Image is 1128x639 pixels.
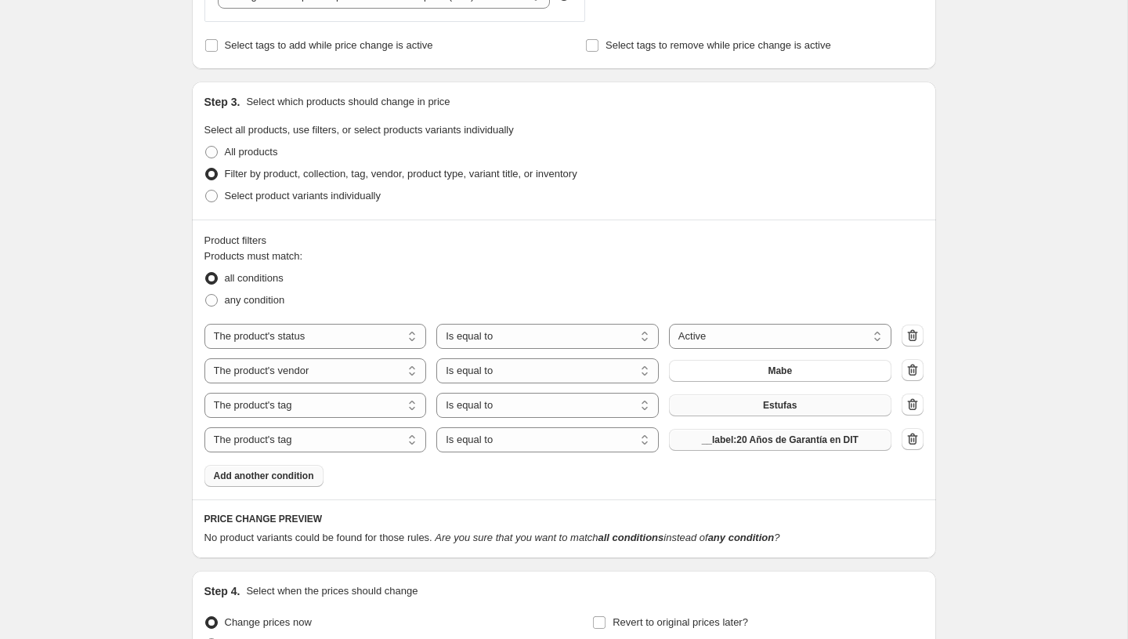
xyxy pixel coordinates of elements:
span: Select tags to add while price change is active [225,39,433,51]
span: Estufas [763,399,797,412]
button: Estufas [669,394,891,416]
button: __label:20 Años de Garantía en DIT [669,429,891,451]
p: Select when the prices should change [246,583,418,599]
p: Select which products should change in price [246,94,450,110]
button: Mabe [669,360,891,382]
span: Revert to original prices later? [613,616,748,628]
b: any condition [708,532,775,543]
span: any condition [225,294,285,306]
span: Select tags to remove while price change is active [606,39,831,51]
span: Select all products, use filters, or select products variants individually [204,124,514,136]
span: Filter by product, collection, tag, vendor, product type, variant title, or inventory [225,168,577,180]
span: all conditions [225,272,284,284]
span: Products must match: [204,250,303,262]
span: All products [225,146,278,158]
i: Are you sure that you want to match instead of ? [435,532,779,543]
h6: PRICE CHANGE PREVIEW [204,513,924,525]
span: __label:20 Años de Garantía en DIT [702,434,859,446]
span: No product variants could be found for those rules. [204,532,432,543]
button: Add another condition [204,465,324,487]
h2: Step 4. [204,583,240,599]
span: Mabe [768,365,792,377]
span: Select product variants individually [225,190,381,202]
h2: Step 3. [204,94,240,110]
div: Product filters [204,233,924,249]
span: Add another condition [214,470,314,482]
span: Change prices now [225,616,312,628]
b: all conditions [598,532,663,543]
